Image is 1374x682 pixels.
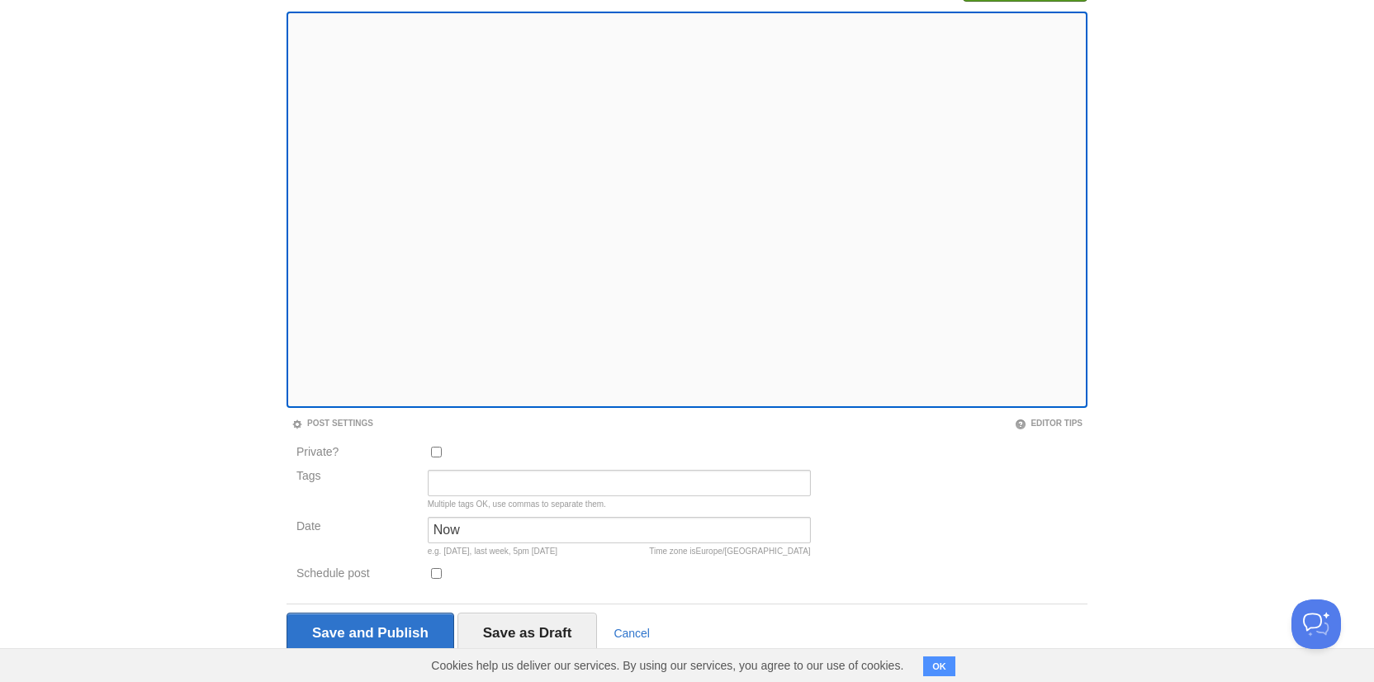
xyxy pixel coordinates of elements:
[428,547,811,556] div: e.g. [DATE], last week, 5pm [DATE]
[296,446,418,462] label: Private?
[614,627,650,640] a: Cancel
[291,419,373,428] a: Post Settings
[696,547,811,556] span: Europe/[GEOGRAPHIC_DATA]
[1291,599,1341,649] iframe: Help Scout Beacon - Open
[291,470,423,481] label: Tags
[649,547,810,556] div: Time zone is
[457,613,598,654] input: Save as Draft
[287,613,454,654] input: Save and Publish
[428,500,811,509] div: Multiple tags OK, use commas to separate them.
[296,567,418,583] label: Schedule post
[415,649,920,682] span: Cookies help us deliver our services. By using our services, you agree to our use of cookies.
[1015,419,1083,428] a: Editor Tips
[923,656,955,676] button: OK
[296,520,418,536] label: Date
